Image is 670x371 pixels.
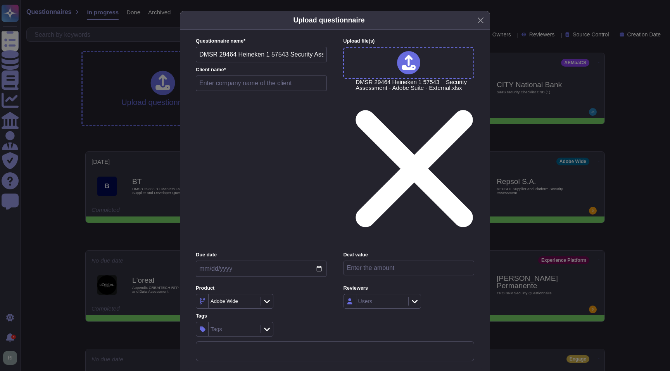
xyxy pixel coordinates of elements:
[196,261,326,277] input: Due date
[196,314,326,319] label: Tags
[344,261,474,275] input: Enter the amount
[343,38,375,44] span: Upload file (s)
[356,79,473,247] span: DMSR 29464 Heineken 1 57543 _ Security Assessment - Adobe Suite - External.xlsx
[196,47,327,62] input: Enter questionnaire name
[344,286,474,291] label: Reviewers
[196,76,327,91] input: Enter company name of the client
[196,39,327,44] label: Questionnaire name
[196,67,327,72] label: Client name
[358,299,373,304] div: Users
[196,286,326,291] label: Product
[196,252,326,258] label: Due date
[211,326,222,332] div: Tags
[211,299,238,304] div: Adobe Wide
[475,14,487,26] button: Close
[344,252,474,258] label: Deal value
[293,15,364,26] h5: Upload questionnaire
